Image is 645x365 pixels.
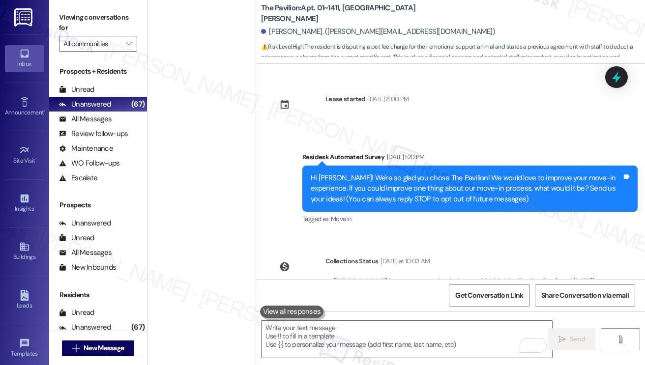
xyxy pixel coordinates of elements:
div: WO Follow-ups [59,158,119,168]
div: Escalate [59,173,97,183]
a: Site Visit • [5,142,44,168]
b: The Pavilion: Apt. 01~1411, [GEOGRAPHIC_DATA][PERSON_NAME] [261,3,458,24]
a: Inbox [5,45,44,72]
div: [PERSON_NAME]. ([PERSON_NAME][EMAIL_ADDRESS][DOMAIN_NAME]) [261,27,495,37]
a: Templates • [5,335,44,362]
a: Insights • [5,190,44,217]
span: New Message [84,343,124,353]
a: Buildings [5,238,44,265]
div: Maintenance [59,143,113,154]
div: (67) [129,97,147,112]
div: Prospects [49,200,147,210]
div: [DATE] 8:00 PM [366,94,409,104]
span: • [34,204,35,211]
button: Share Conversation via email [535,284,635,307]
div: (67) [129,320,147,335]
i:  [616,336,624,343]
button: New Message [62,340,135,356]
a: Leads [5,287,44,313]
span: • [35,156,37,163]
span: • [38,349,39,356]
i:  [558,336,566,343]
div: Lease started [325,94,366,104]
span: Get Conversation Link [455,290,523,301]
span: Share Conversation via email [541,290,629,301]
div: Unread [59,84,94,95]
span: Send [570,334,585,344]
div: [DATE] at 10:03 AM [378,256,430,266]
div: Residents [49,290,147,300]
div: Unanswered [59,218,111,228]
div: Unanswered [59,99,111,110]
div: Prospects + Residents [49,66,147,77]
div: Unread [59,233,94,243]
img: ResiDesk Logo [14,8,34,27]
div: Residesk Automated Survey [302,152,638,166]
i:  [72,344,80,352]
button: Get Conversation Link [449,284,529,307]
div: Unread [59,308,94,318]
div: All Messages [59,114,112,124]
div: New Inbounds [59,262,116,273]
div: [PERSON_NAME] has an outstanding balance of $403.4 for The Pavilion (as of [DATE]) [334,277,595,287]
span: • [44,108,45,114]
div: Collections Status [325,256,378,266]
span: Move in [331,215,351,223]
button: Send [548,328,596,350]
div: Hi [PERSON_NAME]! We're so glad you chose The Pavilion! We would love to improve your move-in exp... [311,173,622,204]
i:  [126,40,132,48]
div: All Messages [59,248,112,258]
strong: ⚠️ Risk Level: High [261,43,303,51]
div: Tagged as: [302,212,638,226]
label: Viewing conversations for [59,10,137,36]
span: : The resident is disputing a pet fee charge for their emotional support animal and states a prev... [261,42,645,73]
div: Unanswered [59,322,111,333]
div: [DATE] 1:20 PM [384,152,425,162]
textarea: To enrich screen reader interactions, please activate Accessibility in Grammarly extension settings [262,321,552,358]
div: Review follow-ups [59,129,128,139]
input: All communities [63,36,121,52]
